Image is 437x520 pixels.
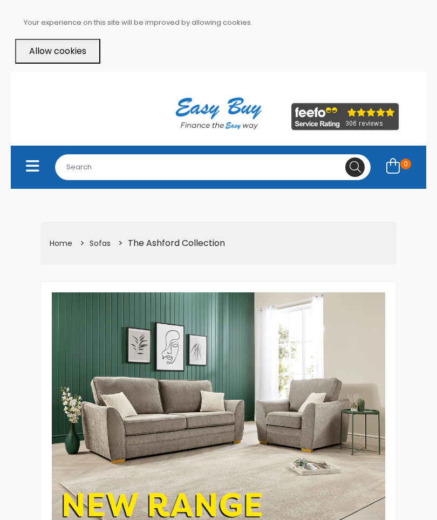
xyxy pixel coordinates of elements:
a: 0 [379,155,418,179]
img: Easy Buy [165,83,272,143]
button: Allow cookies [15,39,100,64]
input: Search for... [55,154,371,180]
img: feefo_logo [291,103,399,131]
p: Your experience on this site will be improved by allowing cookies. [24,15,422,30]
a: Sofas [90,238,111,249]
li: The Ashford Collection [114,235,226,252]
span: 0 [400,159,411,169]
a: Home [50,238,72,249]
button: Toggle navigation [19,155,46,179]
